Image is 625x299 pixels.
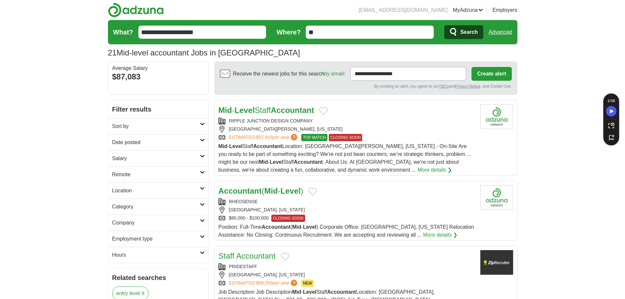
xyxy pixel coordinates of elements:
a: Staff Accountant [219,251,276,260]
h2: Location [112,187,200,195]
h2: Sort by [112,122,200,130]
span: ? [291,134,297,140]
strong: Mid [292,224,302,230]
strong: Accountant [327,289,356,295]
strong: Accountant [253,143,282,149]
img: Company logo [480,185,513,210]
span: Search [460,26,478,39]
div: [GEOGRAPHIC_DATA], [US_STATE] [219,271,475,278]
span: Position: Full-Time ( - ) Corporate Office: [GEOGRAPHIC_DATA], [US_STATE] Relocation Assistance: ... [219,224,474,238]
h2: Employment type [112,235,200,243]
a: Category [108,199,209,215]
a: Hours [108,247,209,263]
button: Add to favorite jobs [281,253,289,261]
span: NEW [301,280,314,287]
strong: Level [235,106,255,115]
a: by email [324,71,344,76]
h2: Salary [112,155,200,162]
a: Mid-LevelStaffAccountant [219,106,314,115]
button: Search [444,25,483,39]
span: CLOSING SOON [329,134,363,141]
strong: Accountant [271,106,314,115]
img: Adzuna logo [108,3,164,17]
a: Salary [108,150,209,166]
img: Company logo [480,250,513,275]
h2: Category [112,203,200,211]
strong: Mid [292,289,302,295]
button: Add to favorite jobs [319,107,328,115]
strong: Mid [219,143,228,149]
h2: Remote [112,171,200,179]
span: ? [291,280,297,286]
h2: Related searches [112,273,205,283]
strong: Mid [219,106,232,115]
span: $88,559 [256,280,273,286]
a: Employment type [108,231,209,247]
a: Remote [108,166,209,182]
button: Create alert [471,67,511,81]
a: MyAdzuna [453,6,483,14]
span: 21 [108,47,117,59]
strong: Mid [264,186,278,195]
a: More details ❯ [417,166,452,174]
strong: Accountant [219,186,262,195]
div: RIPPLE JUNCTION DESIGN COMPANY [219,117,475,124]
h2: Date posted [112,139,200,146]
strong: Level [281,186,301,195]
div: By creating an alert, you agree to our and , and Cookie Use. [220,83,512,89]
strong: Level [303,289,316,295]
label: What? [113,27,133,37]
div: $80,000 - $100,000 [219,215,475,222]
a: Accountant(Mid-Level) [219,186,303,195]
strong: Accountant [261,224,290,230]
button: Add to favorite jobs [308,188,317,196]
a: T&Cs [439,84,448,89]
span: $57,615 [256,135,273,140]
strong: Level [303,224,317,230]
span: TOP MATCH [301,134,327,141]
h2: Hours [112,251,200,259]
a: Date posted [108,134,209,150]
div: PRIDESTAFF [219,263,475,270]
a: Advanced [489,26,512,39]
h2: Company [112,219,200,227]
img: Company logo [480,104,513,129]
a: Company [108,215,209,231]
a: Privacy Notice [455,84,480,89]
a: Sort by [108,118,209,134]
h2: Filter results [108,100,209,118]
div: RHEOSENSE [219,198,475,205]
span: CLOSING SOON [271,215,305,222]
div: [GEOGRAPHIC_DATA][PERSON_NAME], [US_STATE] [219,126,475,133]
h1: Mid-level accountant Jobs in [GEOGRAPHIC_DATA] [108,48,300,57]
strong: Accountant [294,159,323,165]
span: - Staff Location: [GEOGRAPHIC_DATA][PERSON_NAME], [US_STATE] - On-Site Are you ready to be part o... [219,143,471,173]
strong: Mid [259,159,268,165]
span: Receive the newest jobs for this search : [233,70,345,78]
li: [EMAIL_ADDRESS][DOMAIN_NAME] [359,6,448,14]
div: [GEOGRAPHIC_DATA], [US_STATE] [219,206,475,213]
a: Location [108,182,209,199]
a: ESTIMATED:$57,615per year? [229,134,299,141]
a: Employers [492,6,517,14]
div: $87,083 [112,71,205,83]
strong: Level [270,159,283,165]
a: More details ❯ [423,231,458,239]
label: Where? [277,27,301,37]
a: ESTIMATED:$88,559per year? [229,280,299,287]
strong: Level [229,143,242,149]
div: Average Salary [112,66,205,71]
